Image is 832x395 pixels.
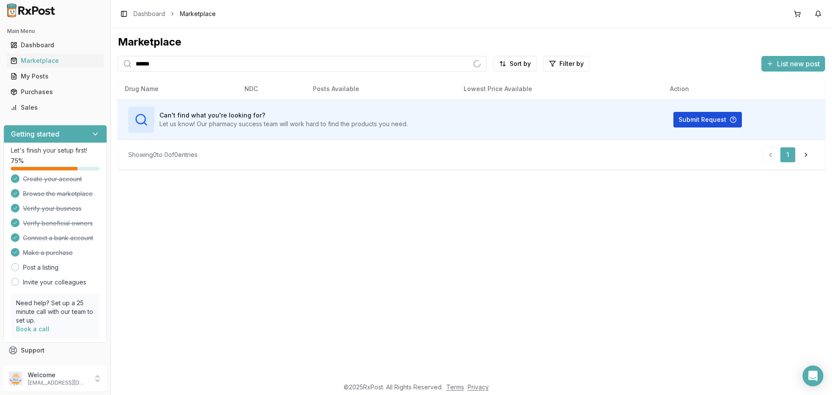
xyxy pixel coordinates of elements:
a: Sales [7,100,104,115]
span: Verify your business [23,204,81,213]
p: [EMAIL_ADDRESS][DOMAIN_NAME] [28,379,88,386]
span: Feedback [21,362,50,370]
span: List new post [777,59,820,69]
button: Dashboard [3,38,107,52]
a: Dashboard [7,37,104,53]
span: 75 % [11,157,24,165]
a: My Posts [7,69,104,84]
th: Lowest Price Available [457,78,663,99]
button: Marketplace [3,54,107,68]
img: User avatar [9,372,23,385]
nav: pagination [763,147,815,163]
button: List new post [761,56,825,72]
span: Marketplace [180,10,216,18]
nav: breadcrumb [133,10,216,18]
span: Browse the marketplace [23,189,93,198]
img: RxPost Logo [3,3,59,17]
th: Drug Name [118,78,237,99]
a: Privacy [468,383,489,391]
p: Need help? Set up a 25 minute call with our team to set up. [16,299,94,325]
div: Open Intercom Messenger [803,366,823,386]
button: My Posts [3,69,107,83]
div: Purchases [10,88,100,96]
a: Dashboard [133,10,165,18]
button: Sort by [494,56,536,72]
p: Let us know! Our pharmacy success team will work hard to find the products you need. [159,120,408,128]
span: Sort by [510,59,531,68]
span: Filter by [559,59,584,68]
th: Action [663,78,825,99]
a: Invite your colleagues [23,278,86,287]
a: Book a call [16,325,49,333]
a: Post a listing [23,263,58,272]
button: Submit Request [673,112,742,127]
h3: Getting started [11,129,59,139]
div: Sales [10,103,100,112]
div: Showing 0 to 0 of 0 entries [128,150,198,159]
span: Connect a bank account [23,234,93,242]
a: Go to next page [797,147,815,163]
div: Marketplace [118,35,825,49]
a: Terms [446,383,464,391]
button: Feedback [3,358,107,374]
div: Dashboard [10,41,100,49]
h3: Can't find what you're looking for? [159,111,408,120]
a: 1 [780,147,796,163]
th: Posts Available [306,78,457,99]
button: Sales [3,101,107,114]
a: Purchases [7,84,104,100]
button: Filter by [543,56,589,72]
h2: Main Menu [7,28,104,35]
p: Let's finish your setup first! [11,146,100,155]
button: Purchases [3,85,107,99]
button: Support [3,343,107,358]
span: Create your account [23,175,82,183]
span: Verify beneficial owners [23,219,93,228]
p: Welcome [28,371,88,379]
div: Marketplace [10,56,100,65]
a: List new post [761,60,825,69]
th: NDC [237,78,306,99]
div: My Posts [10,72,100,81]
a: Marketplace [7,53,104,69]
span: Make a purchase [23,248,73,257]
